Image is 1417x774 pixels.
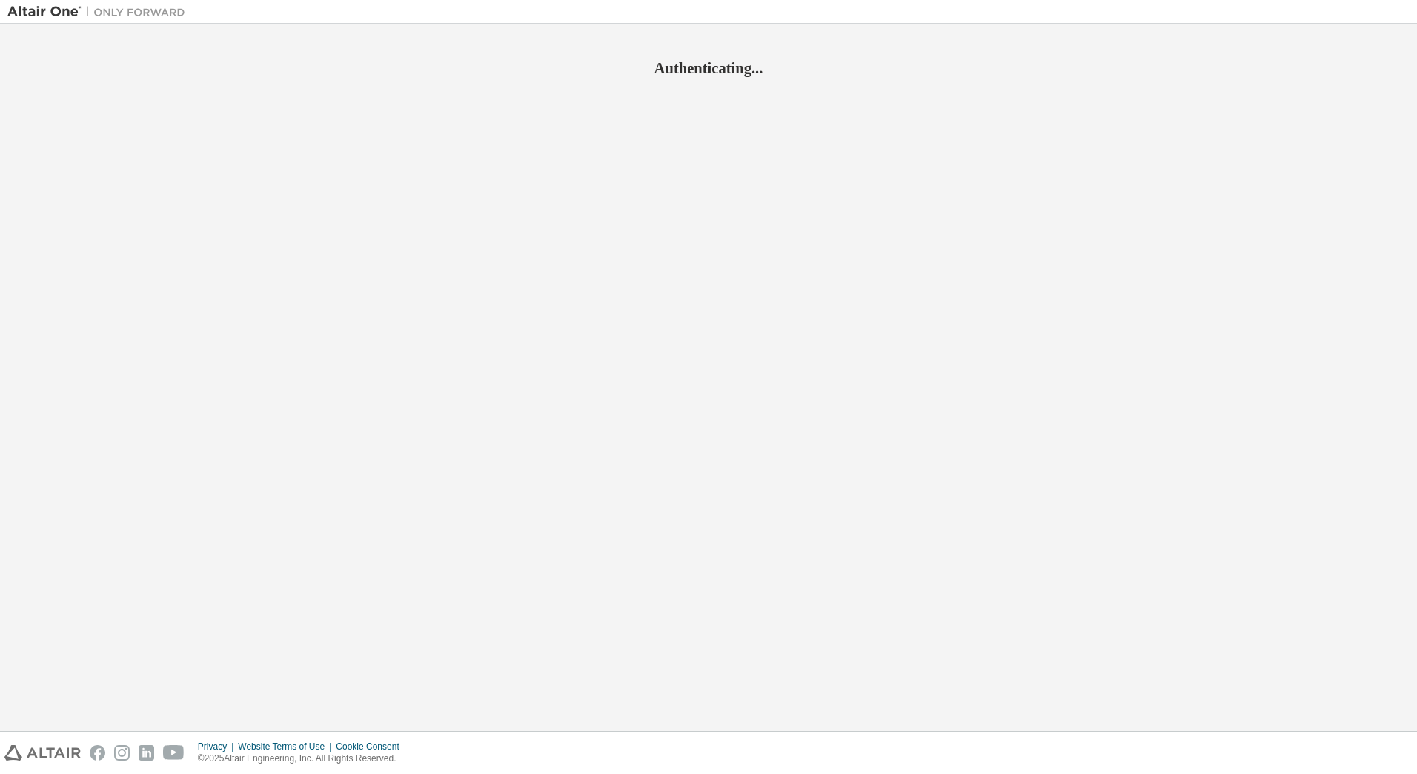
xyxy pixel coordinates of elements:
div: Privacy [198,741,238,752]
img: altair_logo.svg [4,745,81,761]
p: © 2025 Altair Engineering, Inc. All Rights Reserved. [198,752,408,765]
img: Altair One [7,4,193,19]
img: youtube.svg [163,745,185,761]
div: Cookie Consent [336,741,408,752]
h2: Authenticating... [7,59,1410,78]
div: Website Terms of Use [238,741,336,752]
img: instagram.svg [114,745,130,761]
img: linkedin.svg [139,745,154,761]
img: facebook.svg [90,745,105,761]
